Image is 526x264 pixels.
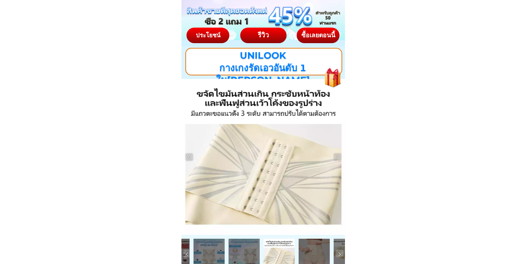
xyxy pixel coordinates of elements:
[239,50,286,61] span: UNILOOK
[185,153,193,161] img: navigation
[336,250,343,258] img: navigation
[195,31,220,39] span: ประโยชน์
[334,153,341,161] img: navigation
[296,32,340,38] div: ซื้อเลยตอนนี้
[183,250,191,258] img: navigation
[216,62,310,86] span: กางเกงรัดเอวอันดับ 1 ใน[PERSON_NAME]
[239,30,287,40] div: รีวิว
